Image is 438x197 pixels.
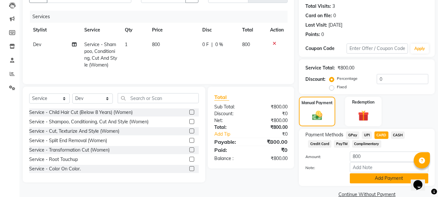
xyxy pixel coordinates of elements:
[209,138,251,146] div: Payable:
[33,42,41,47] span: Dev
[29,109,133,116] div: Service - Child Hair Cut (Below 8 Years) (Women)
[242,42,250,47] span: 800
[209,110,251,117] div: Discount:
[152,42,160,47] span: 800
[350,173,428,183] button: Add Payment
[215,41,223,48] span: 0 %
[352,99,374,105] label: Redemption
[362,131,372,139] span: UPI
[258,131,293,138] div: ₹0
[333,12,336,19] div: 0
[321,31,324,38] div: 0
[29,147,110,154] div: Service - Transformation Cut (Women)
[209,131,258,138] a: Add Tip
[355,109,372,122] img: _gift.svg
[238,23,266,37] th: Total
[266,23,288,37] th: Action
[308,140,331,148] span: Credit Card
[251,110,292,117] div: ₹0
[29,118,148,125] div: Service - Shampoo, Conditioning, Cut And Style (Women)
[251,117,292,124] div: ₹800.00
[410,44,429,54] button: Apply
[337,76,358,81] label: Percentage
[374,131,388,139] span: CARD
[305,22,327,29] div: Last Visit:
[80,23,121,37] th: Service
[209,104,251,110] div: Sub Total:
[202,41,209,48] span: 0 F
[305,76,326,83] div: Discount:
[214,94,229,101] span: Total
[301,154,345,160] label: Amount:
[148,23,198,37] th: Price
[209,155,251,162] div: Balance :
[305,65,335,71] div: Service Total:
[305,3,331,10] div: Total Visits:
[198,23,238,37] th: Disc
[121,23,148,37] th: Qty
[346,131,359,139] span: GPay
[251,155,292,162] div: ₹800.00
[305,31,320,38] div: Points:
[328,22,342,29] div: [DATE]
[251,146,292,154] div: ₹0
[209,124,251,131] div: Total:
[305,45,346,52] div: Coupon Code
[309,110,326,121] img: _cash.svg
[125,42,127,47] span: 1
[350,162,428,172] input: Add Note
[334,140,349,148] span: PayTM
[29,156,78,163] div: Service - Root Touchup
[29,137,107,144] div: Service - Split End Removal (Women)
[305,131,343,138] span: Payment Methods
[391,131,405,139] span: CASH
[251,124,292,131] div: ₹800.00
[337,84,347,90] label: Fixed
[84,42,117,68] span: Service - Shampoo, Conditioning, Cut And Style (Women)
[209,117,251,124] div: Net:
[30,11,292,23] div: Services
[332,3,335,10] div: 3
[209,146,251,154] div: Paid:
[211,41,213,48] span: |
[118,93,199,103] input: Search or Scan
[352,140,381,148] span: Complimentary
[251,104,292,110] div: ₹800.00
[29,128,119,135] div: Service - Cut, Texturize And Style (Women)
[29,23,80,37] th: Stylist
[29,166,81,172] div: Service - Color On Color.
[411,171,432,191] iframe: chat widget
[302,100,333,106] label: Manual Payment
[251,138,292,146] div: ₹800.00
[337,65,354,71] div: ₹800.00
[350,152,428,162] input: Amount
[347,43,408,54] input: Enter Offer / Coupon Code
[301,165,345,171] label: Note:
[305,12,332,19] div: Card on file:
